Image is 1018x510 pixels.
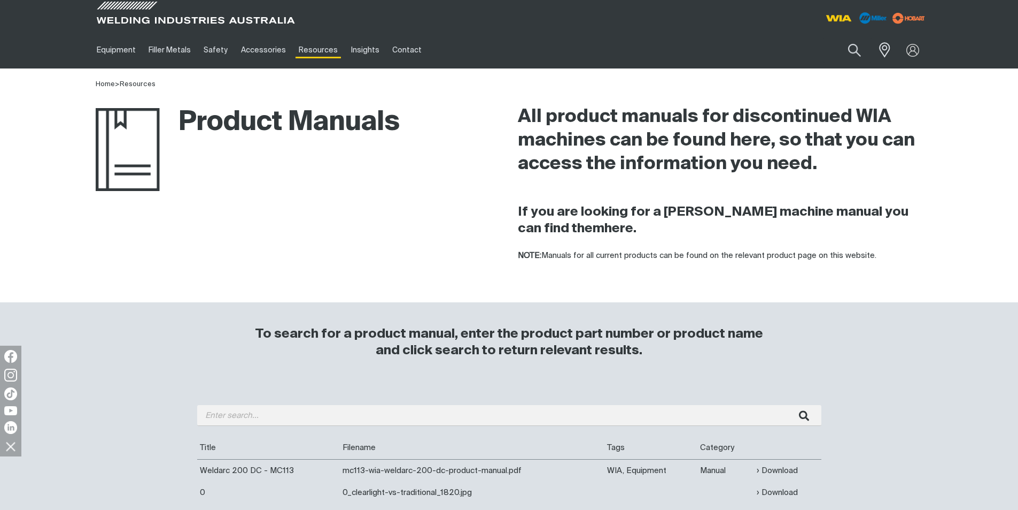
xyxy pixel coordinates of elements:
[197,459,340,482] td: Weldarc 200 DC - MC113
[197,32,234,68] a: Safety
[197,405,821,426] input: Enter search...
[836,37,873,63] button: Search products
[251,326,768,359] h3: To search for a product manual, enter the product part number or product name and click search to...
[142,32,197,68] a: Filler Metals
[90,32,719,68] nav: Main
[889,10,928,26] img: miller
[4,421,17,434] img: LinkedIn
[697,437,754,459] th: Category
[604,222,636,235] a: here.
[822,37,872,63] input: Product name or item number...
[90,32,142,68] a: Equipment
[340,482,605,504] td: 0_clearlight-vs-traditional_1820.jpg
[518,250,923,262] p: Manuals for all current products can be found on the relevant product page on this website.
[197,437,340,459] th: Title
[518,205,908,235] strong: If you are looking for a [PERSON_NAME] machine manual you can find them
[4,406,17,415] img: YouTube
[292,32,344,68] a: Resources
[518,105,923,176] h2: All product manuals for discontinued WIA machines can be found here, so that you can access the i...
[604,437,697,459] th: Tags
[2,437,20,455] img: hide socials
[120,81,156,88] a: Resources
[4,350,17,363] img: Facebook
[757,486,798,499] a: Download
[4,369,17,382] img: Instagram
[697,459,754,482] td: Manual
[386,32,428,68] a: Contact
[340,459,605,482] td: mc113-wia-weldarc-200-dc-product-manual.pdf
[4,387,17,400] img: TikTok
[518,252,541,260] strong: NOTE:
[96,105,400,140] h1: Product Manuals
[235,32,292,68] a: Accessories
[604,459,697,482] td: WIA, Equipment
[340,437,605,459] th: Filename
[757,465,798,477] a: Download
[344,32,385,68] a: Insights
[197,482,340,504] td: 0
[115,81,120,88] span: >
[96,81,115,88] a: Home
